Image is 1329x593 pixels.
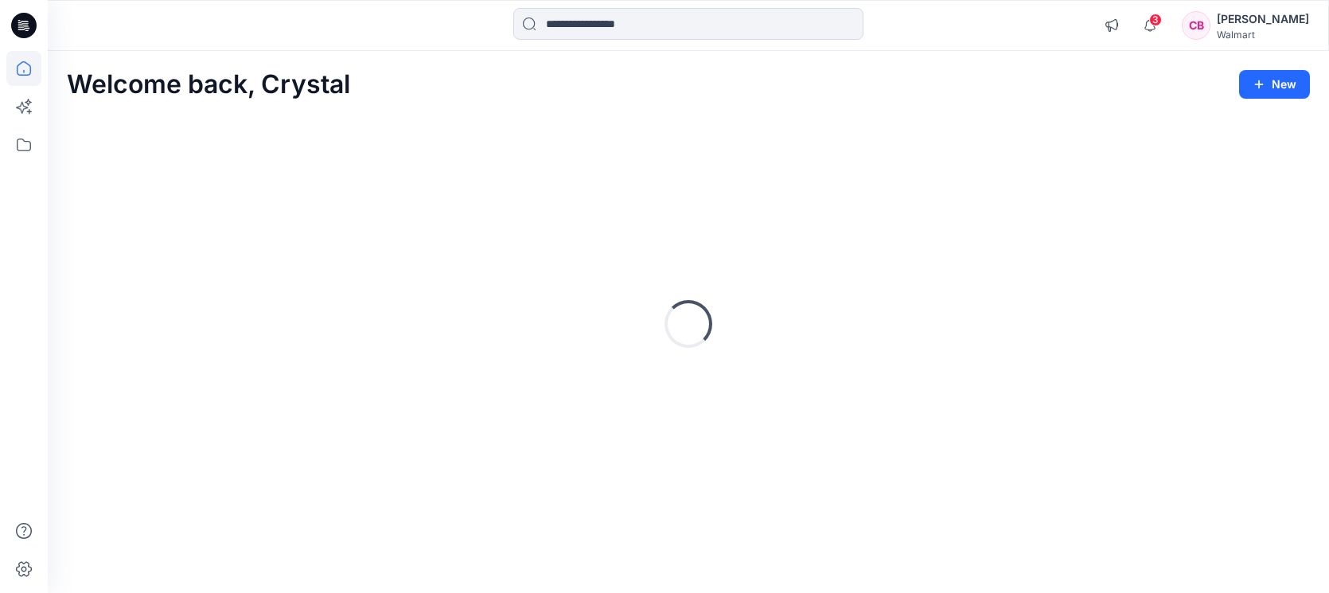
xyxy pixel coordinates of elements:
[1239,70,1310,99] button: New
[1182,11,1210,40] div: CB
[1217,29,1309,41] div: Walmart
[67,70,350,99] h2: Welcome back, Crystal
[1217,10,1309,29] div: [PERSON_NAME]
[1149,14,1162,26] span: 3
